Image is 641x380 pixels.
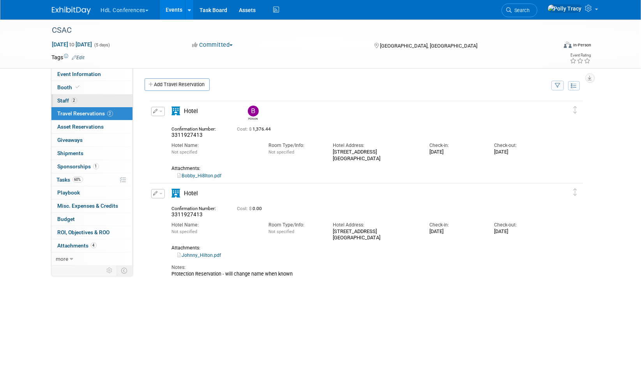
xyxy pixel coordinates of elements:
div: [STREET_ADDRESS] [GEOGRAPHIC_DATA] [333,228,418,241]
span: Cost: $ [237,206,253,211]
span: 1,376.44 [237,126,274,132]
td: Toggle Event Tabs [117,265,132,276]
span: Travel Reservations [58,110,113,117]
div: Check-in: [429,142,482,149]
a: Bobby_Hi8lton.pdf [178,173,222,179]
i: Hotel [172,189,180,198]
span: Playbook [58,189,80,196]
img: ExhibitDay [52,7,91,14]
div: Room Type/Info: [268,222,321,228]
div: Attachments: [172,166,547,171]
span: 0.00 [237,206,265,211]
div: [DATE] [429,149,482,155]
span: Budget [58,216,75,222]
span: 1 [93,163,99,169]
a: Budget [51,213,132,226]
div: CSAC [49,23,546,37]
div: Event Rating [570,53,591,57]
div: Check-out: [494,222,547,228]
div: In-Person [573,42,591,48]
div: Bobby Young [248,117,258,121]
a: Staff2 [51,94,132,107]
div: Hotel Address: [333,222,418,228]
span: Not specified [172,229,198,234]
div: Check-in: [429,222,482,228]
img: Polly Tracy [547,4,582,13]
div: Hotel Name: [172,222,257,228]
span: [GEOGRAPHIC_DATA], [GEOGRAPHIC_DATA] [380,43,477,49]
a: Asset Reservations [51,120,132,133]
span: Search [512,7,530,13]
img: Bobby Young [248,106,259,117]
div: Notes: [172,264,547,271]
span: Tasks [57,177,83,183]
a: Attachments4 [51,239,132,252]
span: Not specified [172,150,198,155]
span: Hotel [184,108,198,115]
a: Johnny_Hilton.pdf [178,253,221,258]
td: Tags [52,53,85,61]
div: Protection Reservation - will change name when known [172,271,547,277]
div: Bobby Young [246,106,260,121]
img: Format-Inperson.png [564,42,572,48]
span: Misc. Expenses & Credits [58,203,118,209]
span: 2 [71,97,77,103]
div: [DATE] [429,228,482,235]
a: Tasks60% [51,173,132,186]
span: 3311927413 [172,211,203,217]
span: Attachments [58,242,97,249]
div: Check-out: [494,142,547,149]
div: Confirmation Number: [172,124,226,132]
span: Booth [58,84,81,90]
div: Attachments: [172,245,547,251]
span: 2 [107,111,113,117]
div: [STREET_ADDRESS] [GEOGRAPHIC_DATA] [333,149,418,161]
a: Giveaways [51,134,132,147]
span: Sponsorships [58,163,99,170]
i: Booth reservation complete [76,85,80,89]
div: Confirmation Number: [172,203,226,211]
span: (5 days) [94,42,110,48]
div: Room Type/Info: [268,142,321,149]
div: [DATE] [494,228,547,235]
a: Misc. Expenses & Credits [51,200,132,212]
span: Not specified [268,150,294,155]
span: more [56,256,69,262]
a: Travel Reservations2 [51,107,132,120]
span: Giveaways [58,137,83,143]
span: ROI, Objectives & ROO [58,229,110,235]
span: 60% [72,177,83,182]
span: [DATE] [DATE] [52,41,93,48]
span: 4 [91,242,97,248]
div: Hotel Address: [333,142,418,149]
a: ROI, Objectives & ROO [51,226,132,239]
span: Asset Reservations [58,124,104,130]
button: Committed [189,41,236,49]
span: Not specified [268,229,294,234]
i: Click and drag to move item [574,188,577,196]
span: Cost: $ [237,126,253,132]
span: Hotel [184,190,198,197]
span: Shipments [58,150,84,156]
div: [DATE] [494,149,547,155]
a: Booth [51,81,132,94]
span: Event Information [58,71,101,77]
i: Hotel [172,107,180,115]
a: Event Information [51,68,132,81]
a: Edit [72,55,85,60]
a: more [51,253,132,265]
a: Shipments [51,147,132,160]
a: Search [501,4,537,17]
div: Hotel Name: [172,142,257,149]
a: Sponsorships1 [51,160,132,173]
span: 3311927413 [172,132,203,138]
i: Click and drag to move item [574,106,577,113]
i: Filter by Traveler [555,83,560,88]
td: Personalize Event Tab Strip [103,265,117,276]
div: Event Format [511,41,592,52]
a: Add Travel Reservation [145,78,210,91]
a: Playbook [51,186,132,199]
span: Staff [58,97,77,104]
span: to [69,41,76,48]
